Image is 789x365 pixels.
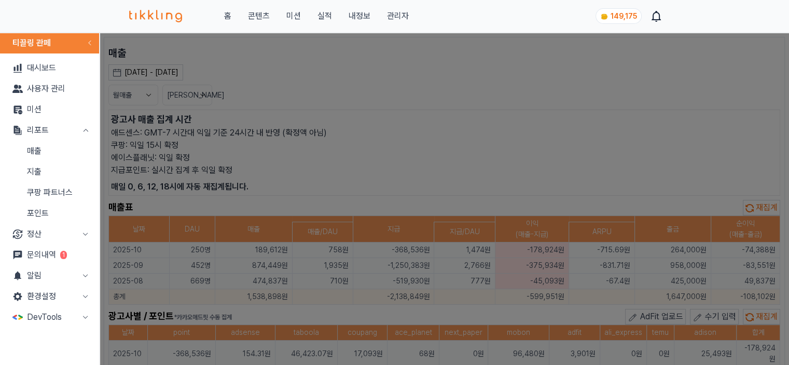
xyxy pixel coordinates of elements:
a: 대시보드 [4,58,95,78]
a: 내정보 [348,10,370,22]
a: 콘텐츠 [247,10,269,22]
a: 사용자 관리 [4,78,95,99]
a: coin 149,175 [596,8,640,24]
a: 미션 [4,99,95,120]
button: DevTools [4,307,95,328]
a: 문의내역 [4,245,95,265]
button: 미션 [286,10,300,22]
span: 1 [60,251,67,259]
button: 환경설정 [4,286,95,307]
img: 티끌링 [129,10,183,22]
a: 쿠팡 파트너스 [4,182,95,203]
a: 지출 [4,161,95,182]
button: 알림 [4,265,95,286]
a: 실적 [317,10,331,22]
a: 포인트 [4,203,95,224]
img: coin [600,12,608,21]
a: 홈 [224,10,231,22]
a: 관리자 [386,10,408,22]
span: 149,175 [611,12,637,20]
button: 리포트 [4,120,95,141]
button: 정산 [4,224,95,245]
a: 매출 [4,141,95,161]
